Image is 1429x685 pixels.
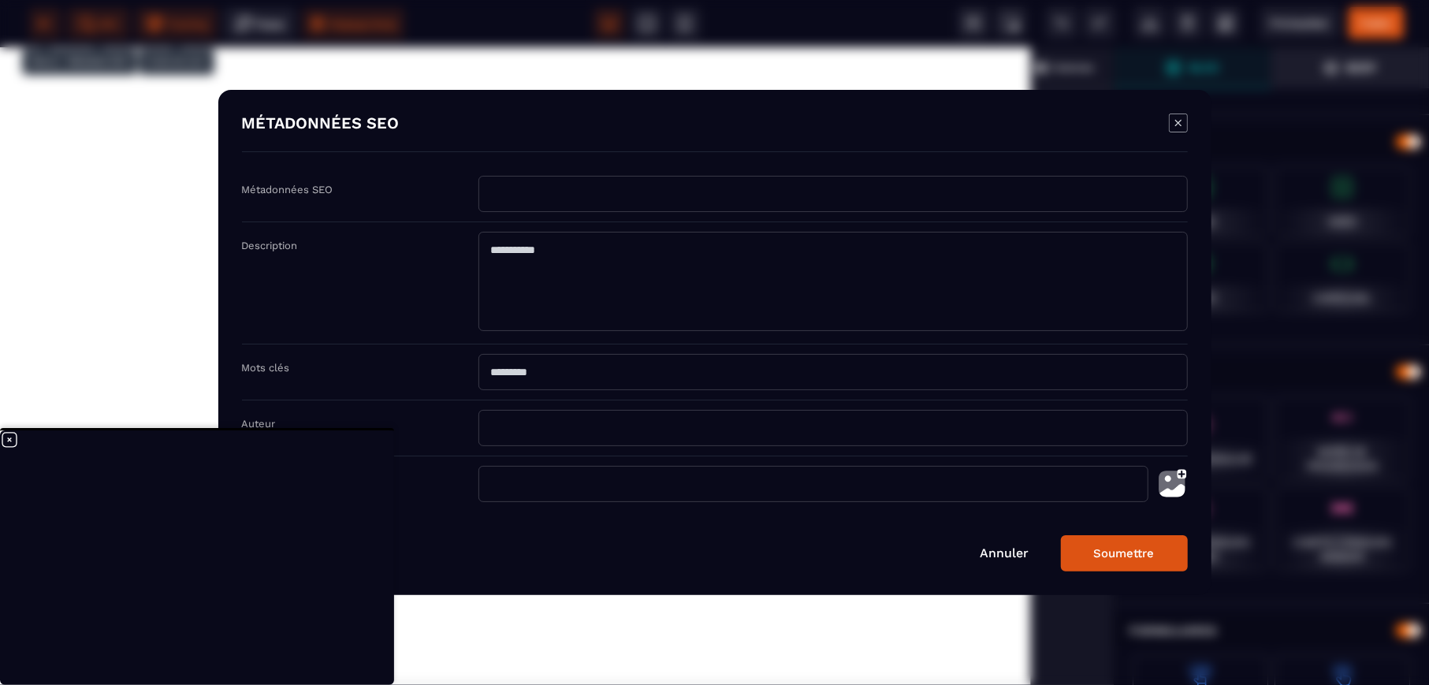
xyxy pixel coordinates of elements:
label: Métadonnées SEO [242,184,333,195]
label: Auteur [242,418,276,430]
a: Annuler [981,545,1029,560]
label: Description [242,240,298,251]
button: Soumettre [1061,535,1188,571]
label: Mots clés [242,362,290,374]
h4: MÉTADONNÉES SEO [242,114,400,136]
img: photo-upload.002a6cb0.svg [1156,466,1188,502]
